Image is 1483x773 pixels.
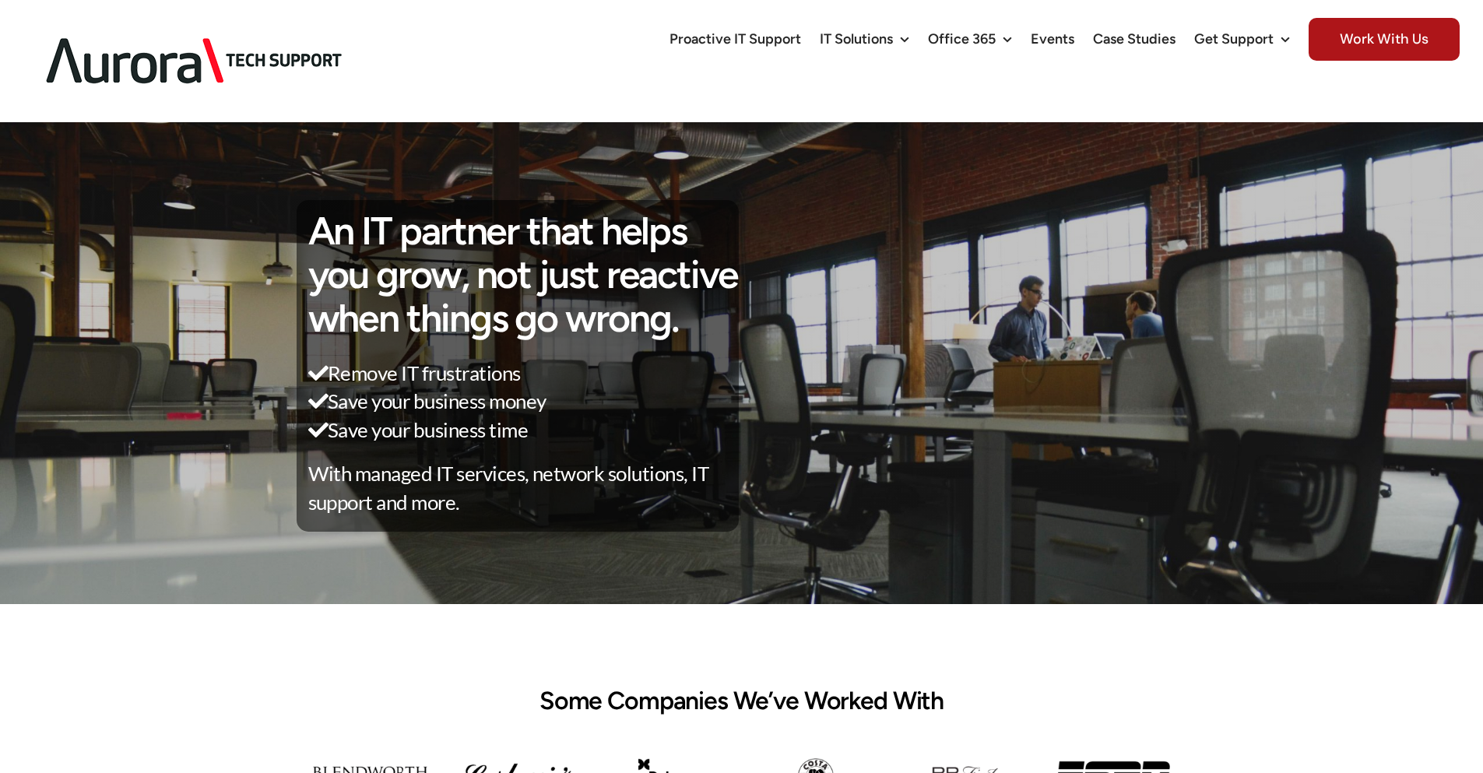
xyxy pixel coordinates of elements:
[669,32,801,46] span: Proactive IT Support
[313,687,1169,715] h2: Some Companies We’ve Worked With
[1031,32,1074,46] span: Events
[820,32,893,46] span: IT Solutions
[308,209,740,340] h1: An IT partner that helps you grow, not just reactive when things go wrong.
[1093,32,1176,46] span: Case Studies
[1309,18,1460,61] span: Work With Us
[928,32,996,46] span: Office 365
[1194,32,1274,46] span: Get Support
[308,459,740,516] p: With managed IT services, network solutions, IT support and more.
[308,359,740,444] p: Remove IT frustrations Save your business money Save your business time
[23,12,366,110] img: Aurora Tech Support Logo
